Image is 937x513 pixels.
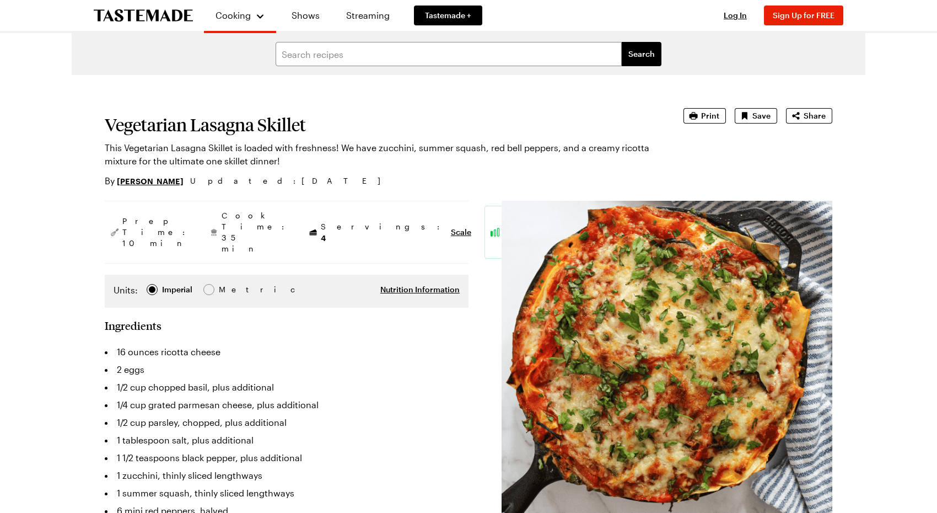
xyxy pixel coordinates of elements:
[105,467,468,484] li: 1 zucchini, thinly sliced lengthways
[321,221,445,244] span: Servings:
[94,9,193,22] a: To Tastemade Home Page
[764,6,843,25] button: Sign Up for FREE
[380,284,460,295] button: Nutrition Information
[105,449,468,467] li: 1 1/2 teaspoons black pepper, plus additional
[222,210,290,254] span: Cook Time: 35 min
[117,175,184,187] a: [PERSON_NAME]
[276,42,622,66] input: Search recipes
[114,284,242,299] div: Imperial Metric
[215,4,265,26] button: Cooking
[190,175,391,187] span: Updated : [DATE]
[735,108,777,124] button: Save recipe
[724,10,747,20] span: Log In
[105,319,161,332] h2: Ingredients
[216,10,251,20] span: Cooking
[219,284,242,296] div: Metric
[105,343,468,361] li: 16 ounces ricotta cheese
[162,284,193,296] span: Imperial
[105,484,468,502] li: 1 summer squash, thinly sliced lengthways
[773,10,834,20] span: Sign Up for FREE
[105,431,468,449] li: 1 tablespoon salt, plus additional
[105,115,653,135] h1: Vegetarian Lasagna Skillet
[321,232,326,243] span: 4
[414,6,482,25] a: Tastemade +
[451,227,471,238] button: Scale
[105,174,184,188] p: By
[752,110,771,121] span: Save
[114,284,138,297] label: Units:
[105,396,468,414] li: 1/4 cup grated parmesan cheese, plus additional
[622,42,661,66] button: filters
[786,108,832,124] button: Share
[683,108,726,124] button: Print
[713,10,757,21] button: Log In
[162,284,192,296] div: Imperial
[105,414,468,431] li: 1/2 cup parsley, chopped, plus additional
[804,110,826,121] span: Share
[628,49,655,60] span: Search
[105,361,468,378] li: 2 eggs
[425,10,471,21] span: Tastemade +
[122,216,191,249] span: Prep Time: 10 min
[219,284,243,296] span: Metric
[105,378,468,396] li: 1/2 cup chopped basil, plus additional
[701,110,719,121] span: Print
[105,141,653,168] p: This Vegetarian Lasagna Skillet is loaded with freshness! We have zucchini, summer squash, red be...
